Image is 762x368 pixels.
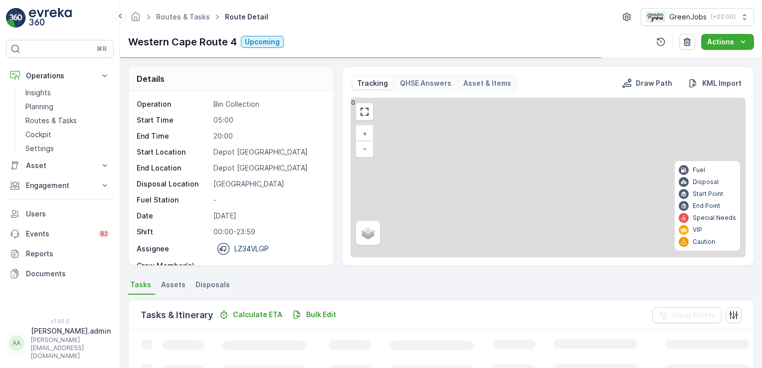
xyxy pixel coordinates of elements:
p: Crew Member(s) [137,261,209,271]
p: Clear Filters [672,310,716,320]
a: Planning [21,100,114,114]
p: Start Location [137,147,209,157]
p: 82 [100,230,108,238]
a: Zoom Out [357,141,372,156]
p: Start Point [693,190,723,198]
span: Route Detail [223,12,270,22]
p: VIP [693,226,702,234]
button: GreenJobs(+02:00) [641,8,754,26]
a: Reports [6,244,114,264]
p: Caution [693,238,715,246]
p: Events [26,229,92,239]
p: Cockpit [25,130,51,140]
div: 0 [351,98,745,257]
p: [DATE] [213,211,323,221]
p: End Time [137,131,209,141]
a: Events82 [6,224,114,244]
a: Users [6,204,114,224]
p: Fuel [693,166,705,174]
button: Upcoming [241,36,284,48]
p: Users [26,209,110,219]
p: End Point [693,202,720,210]
p: - [213,261,323,271]
p: Tracking [357,78,388,88]
div: AA [8,335,24,351]
p: Asset & Items [463,78,511,88]
p: Reports [26,249,110,259]
button: AA[PERSON_NAME].admin[PERSON_NAME][EMAIL_ADDRESS][DOMAIN_NAME] [6,326,114,360]
p: Documents [26,269,110,279]
p: Special Needs [693,214,736,222]
p: [PERSON_NAME].admin [31,326,111,336]
a: Settings [21,142,114,156]
p: Asset [26,161,94,171]
a: Documents [6,264,114,284]
p: Planning [25,102,53,112]
p: Insights [25,88,51,98]
p: 05:00 [213,115,323,125]
p: Actions [707,37,734,47]
a: Routes & Tasks [156,12,210,21]
p: QHSE Answers [400,78,451,88]
p: Western Cape Route 4 [128,34,237,49]
p: Settings [25,144,54,154]
img: Green_Jobs_Logo.png [645,11,665,22]
p: Operations [26,71,94,81]
p: ⌘B [97,45,107,53]
p: Bin Collection [213,99,323,109]
span: Disposals [195,280,230,290]
img: logo_light-DOdMpM7g.png [29,8,72,28]
p: 00:00-23:59 [213,227,323,237]
p: ( +02:00 ) [711,13,736,21]
a: View Fullscreen [357,104,372,119]
p: Date [137,211,209,221]
a: Insights [21,86,114,100]
button: Actions [701,34,754,50]
p: [PERSON_NAME][EMAIL_ADDRESS][DOMAIN_NAME] [31,336,111,360]
p: Start Time [137,115,209,125]
button: Operations [6,66,114,86]
p: Upcoming [245,37,280,47]
p: Disposal [693,178,719,186]
span: + [363,129,367,138]
p: End Location [137,163,209,173]
p: Fuel Station [137,195,209,205]
p: Shift [137,227,209,237]
p: Routes & Tasks [25,116,77,126]
a: Layers [357,222,379,244]
p: Depot [GEOGRAPHIC_DATA] [213,163,323,173]
p: KML Import [702,78,742,88]
p: LZ34VLGP [234,244,269,254]
a: Routes & Tasks [21,114,114,128]
p: Depot [GEOGRAPHIC_DATA] [213,147,323,157]
span: Tasks [130,280,151,290]
p: Assignee [137,244,169,254]
p: 20:00 [213,131,323,141]
p: Disposal Location [137,179,209,189]
button: Clear Filters [652,307,722,323]
button: Asset [6,156,114,176]
p: Bulk Edit [306,310,336,320]
p: GreenJobs [669,12,707,22]
p: Operation [137,99,209,109]
a: Zoom In [357,126,372,141]
p: Calculate ETA [233,310,282,320]
button: KML Import [684,77,746,89]
span: − [363,144,368,153]
p: - [213,195,323,205]
button: Draw Path [618,77,676,89]
button: Engagement [6,176,114,195]
a: Cockpit [21,128,114,142]
p: Draw Path [636,78,672,88]
span: Assets [161,280,186,290]
p: Engagement [26,181,94,190]
p: Tasks & Itinerary [141,308,213,322]
button: Calculate ETA [215,309,286,321]
span: v 1.50.0 [6,318,114,324]
button: Bulk Edit [288,309,340,321]
p: Details [137,73,165,85]
p: [GEOGRAPHIC_DATA] [213,179,323,189]
a: Homepage [130,15,141,23]
img: logo [6,8,26,28]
